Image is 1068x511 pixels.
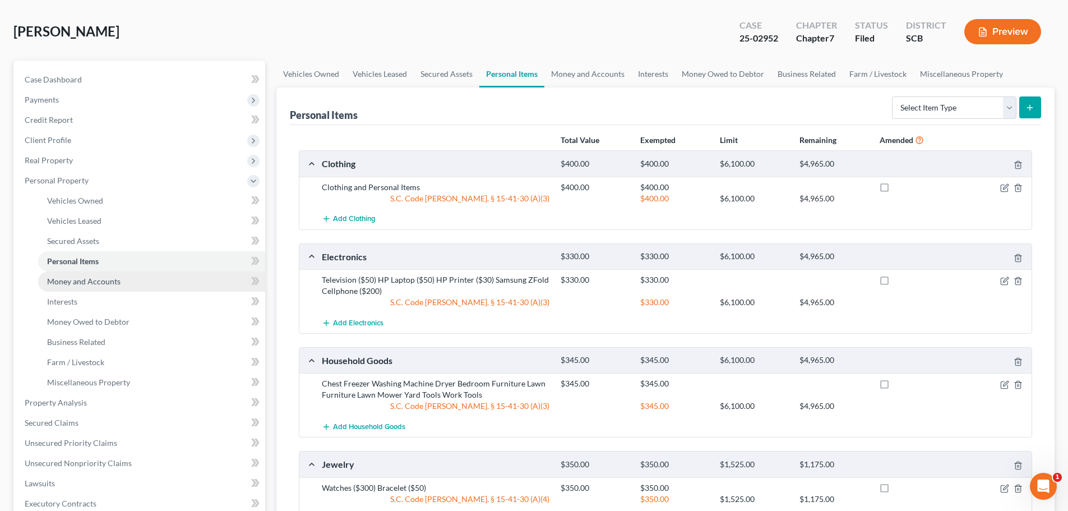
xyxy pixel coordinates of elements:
a: Personal Items [479,61,544,88]
span: Add Household Goods [333,422,405,431]
a: Property Analysis [16,393,265,413]
span: Credit Report [25,115,73,125]
span: Add Clothing [333,215,376,224]
a: Money Owed to Debtor [38,312,265,332]
div: Personal Items [290,108,358,122]
a: Miscellaneous Property [913,61,1010,88]
a: Secured Assets [38,231,265,251]
span: Personal Property [25,176,89,185]
div: $330.00 [555,274,635,286]
a: Miscellaneous Property [38,372,265,393]
div: $4,965.00 [794,400,873,412]
div: $350.00 [635,459,714,470]
div: $1,525.00 [714,459,794,470]
div: $4,965.00 [794,193,873,204]
div: Filed [855,32,888,45]
div: $345.00 [555,355,635,366]
div: $330.00 [555,251,635,262]
div: S.C. Code [PERSON_NAME]. § 15-41-30 (A)(3) [316,193,555,204]
div: $350.00 [635,482,714,494]
a: Business Related [38,332,265,352]
div: SCB [906,32,946,45]
a: Vehicles Leased [346,61,414,88]
div: S.C. Code [PERSON_NAME]. § 15-41-30 (A)(4) [316,494,555,505]
div: $6,100.00 [714,193,794,204]
span: 7 [829,33,834,43]
div: $4,965.00 [794,297,873,308]
div: $1,175.00 [794,494,873,505]
div: S.C. Code [PERSON_NAME]. § 15-41-30 (A)(3) [316,297,555,308]
div: Chapter [796,19,837,32]
a: Secured Assets [414,61,479,88]
a: Vehicles Owned [38,191,265,211]
div: $400.00 [555,159,635,169]
a: Unsecured Nonpriority Claims [16,453,265,473]
div: Clothing and Personal Items [316,182,555,193]
div: $330.00 [635,274,714,286]
div: $6,100.00 [714,400,794,412]
div: Chapter [796,32,837,45]
span: Client Profile [25,135,71,145]
a: Vehicles Leased [38,211,265,231]
a: Money Owed to Debtor [675,61,771,88]
div: Jewelry [316,458,555,470]
span: Add Electronics [333,319,383,328]
div: Chest Freezer Washing Machine Dryer Bedroom Furniture Lawn Furniture Lawn Mower Yard Tools Work T... [316,378,555,400]
div: $6,100.00 [714,251,794,262]
span: Farm / Livestock [47,357,104,367]
div: $4,965.00 [794,159,873,169]
a: Farm / Livestock [38,352,265,372]
div: $350.00 [555,482,635,494]
strong: Remaining [799,135,836,145]
div: $400.00 [635,159,714,169]
a: Farm / Livestock [843,61,913,88]
span: Unsecured Nonpriority Claims [25,458,132,468]
div: $6,100.00 [714,159,794,169]
div: $345.00 [635,400,714,412]
div: $6,100.00 [714,355,794,366]
span: Vehicles Owned [47,196,103,205]
a: Unsecured Priority Claims [16,433,265,453]
span: [PERSON_NAME] [13,23,119,39]
div: Watches ($300) Bracelet ($50) [316,482,555,494]
span: Money Owed to Debtor [47,317,130,326]
span: Case Dashboard [25,75,82,84]
span: Secured Assets [47,236,99,246]
div: $330.00 [635,251,714,262]
a: Interests [38,292,265,312]
span: Vehicles Leased [47,216,101,225]
button: Add Clothing [322,209,376,229]
span: Miscellaneous Property [47,378,130,387]
span: Interests [47,297,77,306]
div: Case [739,19,778,32]
a: Case Dashboard [16,70,265,90]
div: $350.00 [555,459,635,470]
div: $4,965.00 [794,251,873,262]
span: 1 [1053,473,1062,482]
iframe: Intercom live chat [1030,473,1057,500]
a: Business Related [771,61,843,88]
span: Lawsuits [25,478,55,488]
strong: Total Value [561,135,599,145]
div: $6,100.00 [714,297,794,308]
span: Real Property [25,155,73,165]
a: Money and Accounts [544,61,631,88]
span: Property Analysis [25,398,87,407]
div: $350.00 [635,494,714,505]
a: Credit Report [16,110,265,130]
button: Preview [964,19,1041,44]
div: $400.00 [555,182,635,193]
a: Vehicles Owned [276,61,346,88]
span: Business Related [47,337,105,347]
div: $345.00 [555,378,635,389]
div: District [906,19,946,32]
div: 25-02952 [739,32,778,45]
div: $1,175.00 [794,459,873,470]
button: Add Household Goods [322,416,405,437]
div: Television ($50) HP Laptop ($50) HP Printer ($30) Samsung ZFold Cellphone ($200) [316,274,555,297]
a: Money and Accounts [38,271,265,292]
div: Electronics [316,251,555,263]
div: Clothing [316,158,555,169]
span: Executory Contracts [25,499,96,508]
span: Payments [25,95,59,104]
